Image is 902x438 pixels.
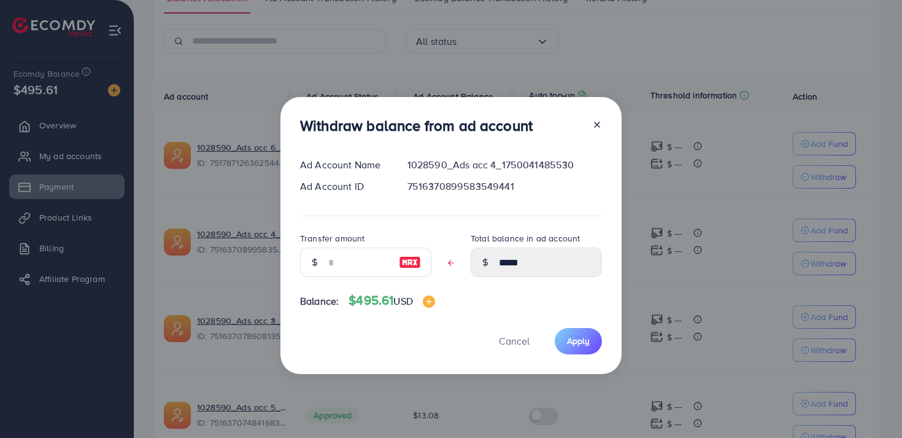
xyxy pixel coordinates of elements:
[398,179,612,194] div: 7516370899583549441
[471,232,580,244] label: Total balance in ad account
[393,294,412,308] span: USD
[398,158,612,172] div: 1028590_Ads acc 4_1750041485530
[290,179,398,194] div: Ad Account ID
[567,335,590,347] span: Apply
[499,334,530,348] span: Cancel
[484,328,545,354] button: Cancel
[300,232,364,244] label: Transfer amount
[555,328,602,354] button: Apply
[300,117,533,135] h3: Withdraw balance from ad account
[349,293,435,308] h4: $495.61
[423,295,435,308] img: image
[290,158,398,172] div: Ad Account Name
[300,294,339,308] span: Balance:
[399,255,421,270] img: image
